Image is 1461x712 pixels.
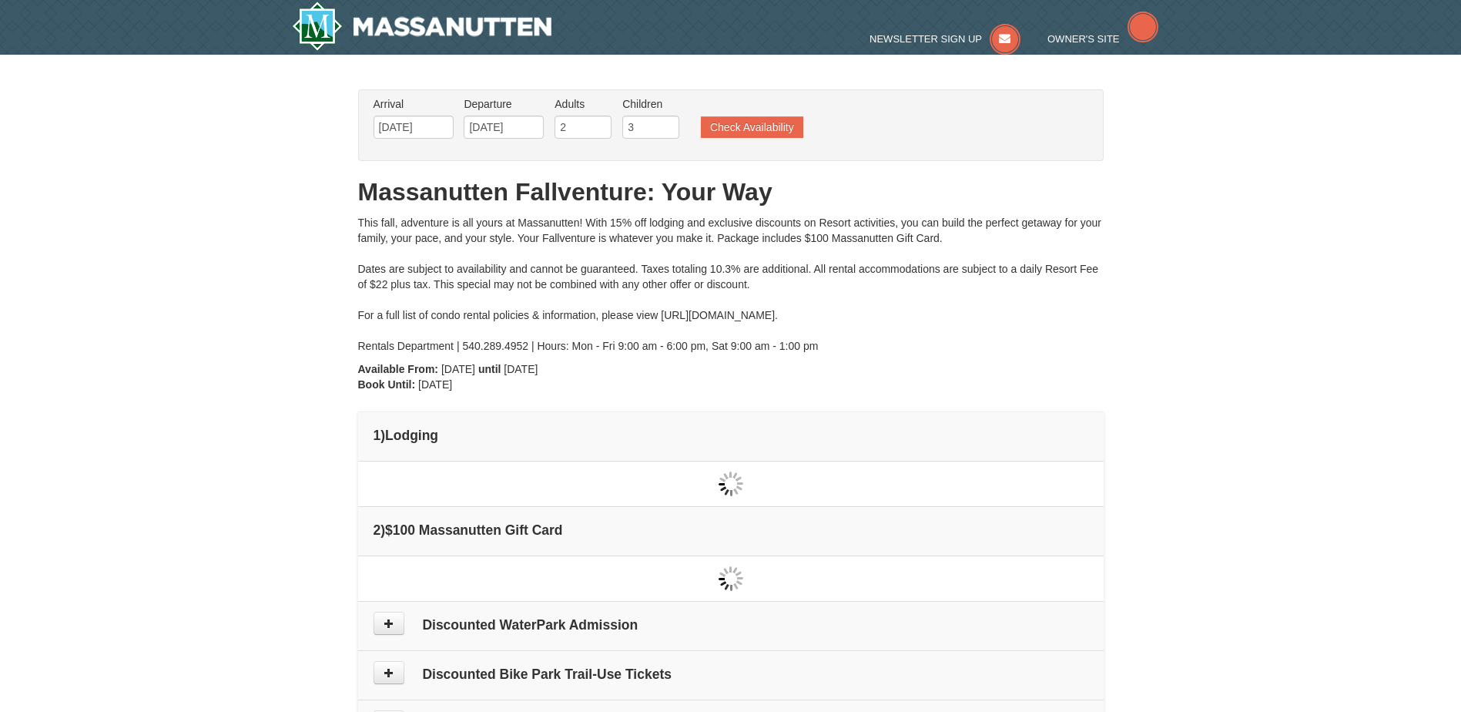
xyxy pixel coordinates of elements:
[292,2,552,51] a: Massanutten Resort
[292,2,552,51] img: Massanutten Resort Logo
[441,363,475,375] span: [DATE]
[358,176,1104,207] h1: Massanutten Fallventure: Your Way
[380,522,385,538] span: )
[464,96,544,112] label: Departure
[870,33,1020,45] a: Newsletter Sign Up
[418,378,452,391] span: [DATE]
[719,472,743,496] img: wait gif
[380,428,385,443] span: )
[374,617,1088,633] h4: Discounted WaterPark Admission
[374,96,454,112] label: Arrival
[358,378,416,391] strong: Book Until:
[1047,33,1158,45] a: Owner's Site
[374,428,1088,443] h4: 1 Lodging
[1047,33,1120,45] span: Owner's Site
[719,566,743,591] img: wait gif
[701,116,803,138] button: Check Availability
[358,363,439,375] strong: Available From:
[622,96,679,112] label: Children
[478,363,501,375] strong: until
[374,522,1088,538] h4: 2 $100 Massanutten Gift Card
[504,363,538,375] span: [DATE]
[555,96,612,112] label: Adults
[358,215,1104,354] div: This fall, adventure is all yours at Massanutten! With 15% off lodging and exclusive discounts on...
[374,667,1088,682] h4: Discounted Bike Park Trail-Use Tickets
[870,33,982,45] span: Newsletter Sign Up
